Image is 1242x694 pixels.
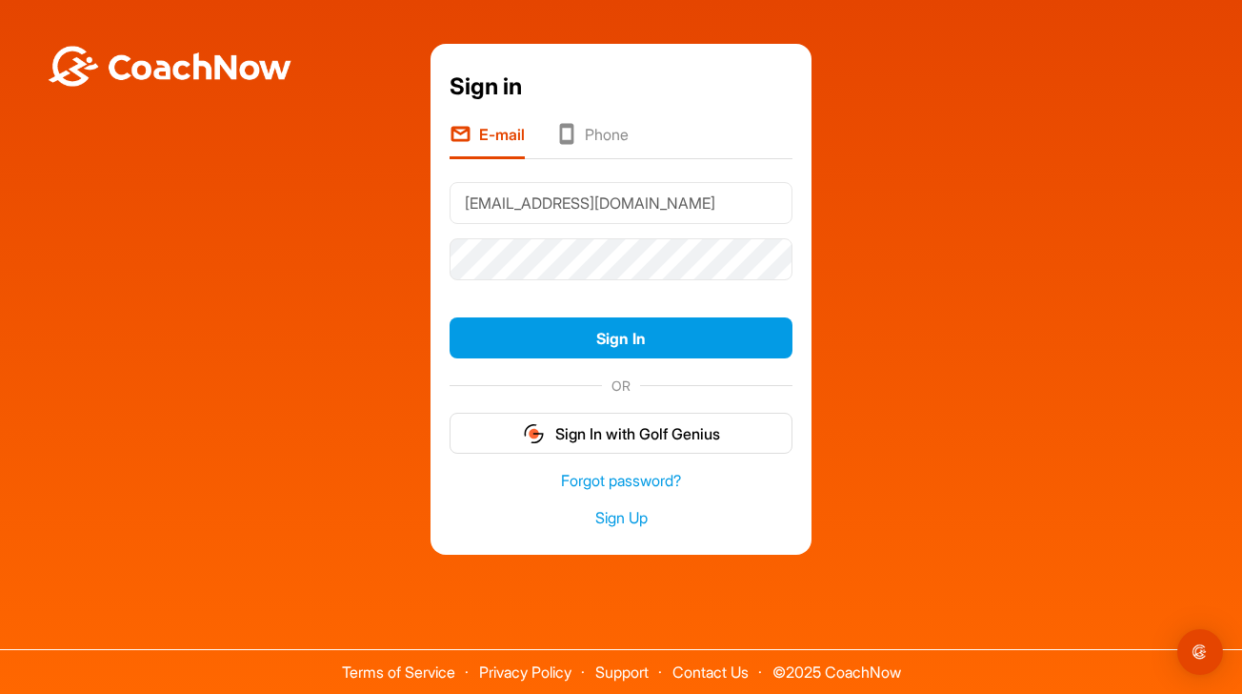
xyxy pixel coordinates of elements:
[450,413,792,454] button: Sign In with Golf Genius
[450,182,792,224] input: E-mail
[450,507,792,529] a: Sign Up
[342,663,455,682] a: Terms of Service
[602,376,640,396] span: OR
[555,123,629,159] li: Phone
[595,663,649,682] a: Support
[1177,629,1223,675] div: Open Intercom Messenger
[46,46,293,87] img: BwLJSsUCoWCh5upNqxVrqldRgqLPVwmV24tXu5FoVAoFEpwwqQ3VIfuoInZCoVCoTD4vwADAC3ZFMkVEQFDAAAAAElFTkSuQmCC
[450,317,792,358] button: Sign In
[672,663,749,682] a: Contact Us
[450,470,792,492] a: Forgot password?
[450,123,525,159] li: E-mail
[522,422,546,445] img: gg_logo
[450,70,792,104] div: Sign in
[763,650,911,680] span: © 2025 CoachNow
[479,663,571,682] a: Privacy Policy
